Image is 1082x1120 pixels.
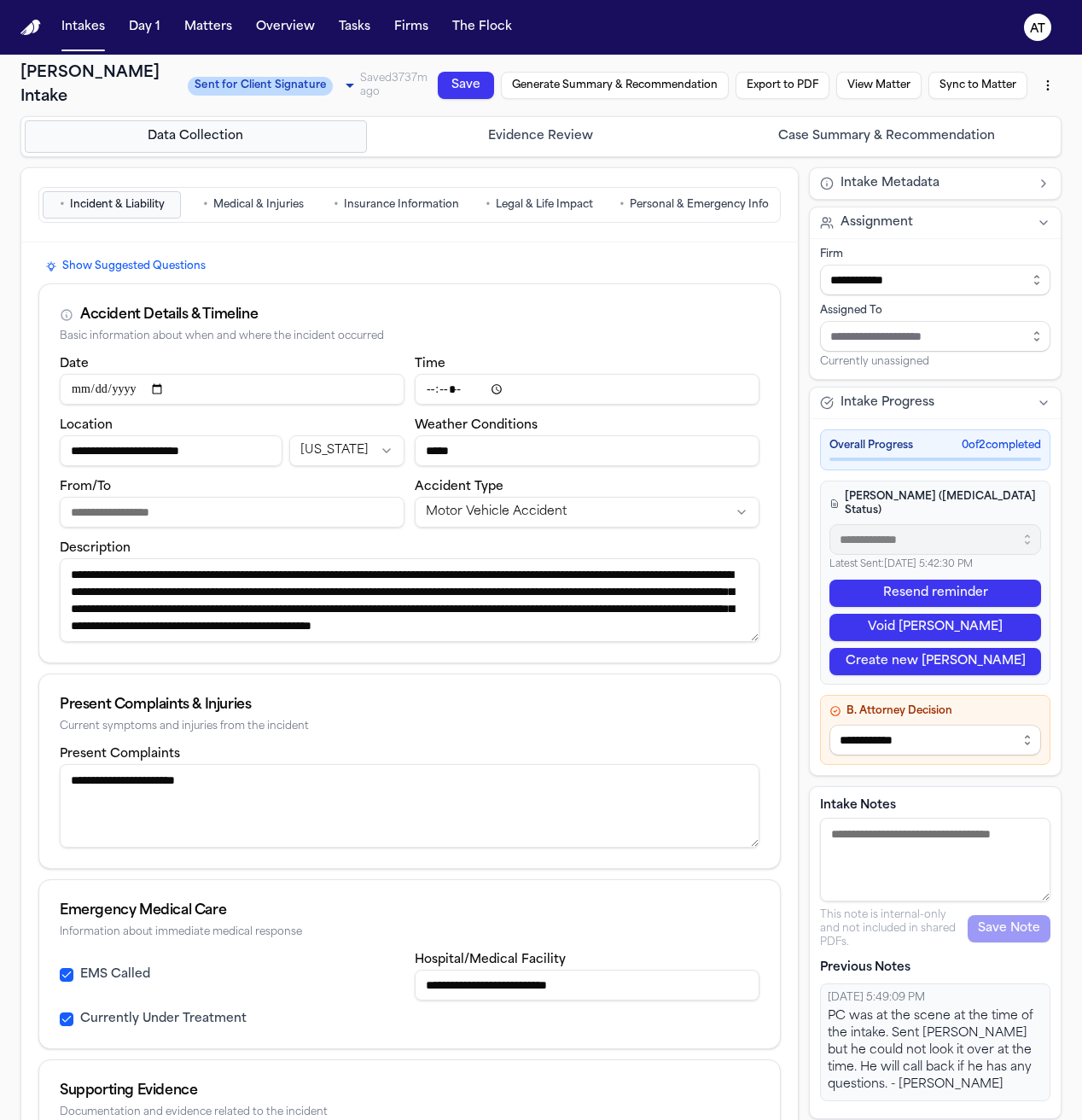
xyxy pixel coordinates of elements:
div: PC was at the scene at the time of the intake. Sent [PERSON_NAME] but he could not look it over a... [828,1008,1043,1094]
button: Sync to Matter [928,72,1027,99]
label: Currently Under Treatment [80,1011,247,1028]
p: Latest Sent: [DATE] 5:42:30 PM [829,558,1041,573]
div: Supporting Evidence [60,1081,759,1101]
div: Basic information about when and where the incident occurred [60,330,759,343]
input: Select firm [820,265,1050,295]
label: From/To [60,481,111,493]
span: Intake Metadata [841,175,939,192]
button: Show Suggested Questions [38,256,212,277]
button: Go to Legal & Life Impact [470,191,608,219]
span: Incident & Liability [70,198,165,212]
span: Assignment [841,214,913,231]
text: AT [1030,23,1045,35]
div: Present Complaints & Injuries [60,695,759,715]
label: Hospital/Medical Facility [415,954,566,966]
button: Assignment [810,207,1061,238]
p: Previous Notes [820,960,1050,977]
h1: [PERSON_NAME] Intake [20,61,177,109]
span: Saved 3737m ago [360,73,428,97]
button: Matters [177,12,239,43]
button: Create new [PERSON_NAME] [829,648,1041,675]
div: Firm [820,248,1050,261]
input: Incident time [415,374,759,405]
input: Incident location [60,435,282,466]
div: Information about immediate medical response [60,926,759,939]
button: The Flock [445,12,519,43]
div: Assigned To [820,304,1050,318]
button: Tasks [332,12,377,43]
button: Go to Evidence Review step [370,120,713,153]
span: 0 of 2 completed [962,439,1041,452]
input: Assign to staff member [820,321,1050,352]
input: Hospital or medical facility [415,970,759,1000]
textarea: Incident description [60,558,759,642]
button: Intake Progress [810,388,1061,418]
button: More actions [1034,70,1062,101]
h4: [PERSON_NAME] ([MEDICAL_DATA] Status) [829,490,1041,517]
textarea: Present complaints [60,764,759,848]
div: Documentation and evidence related to the incident [60,1106,759,1119]
div: Accident Details & Timeline [80,305,258,325]
div: Update intake status [188,73,360,97]
div: Emergency Medical Care [60,901,759,921]
button: Go to Personal & Emergency Info [612,191,777,219]
button: Incident state [289,435,404,466]
span: Insurance Information [344,198,459,212]
span: • [620,196,625,213]
span: • [60,196,65,213]
span: Personal & Emergency Info [630,198,769,212]
button: Void [PERSON_NAME] [829,614,1041,641]
label: Description [60,542,131,555]
button: Overview [249,12,322,43]
button: Intake Metadata [810,168,1061,199]
button: View Matter [836,72,922,99]
nav: Intake steps [25,120,1057,153]
span: • [334,196,339,213]
span: Sent for Client Signature [188,77,333,96]
textarea: Intake notes [820,818,1050,901]
button: Resend reminder [829,580,1041,607]
label: Weather Conditions [415,419,538,432]
span: Medical & Injuries [213,198,304,212]
span: • [486,196,491,213]
div: Current symptoms and injuries from the incident [60,720,759,733]
input: Weather conditions [415,435,759,466]
label: Location [60,419,113,432]
input: Incident date [60,374,404,405]
button: Go to Medical & Injuries [184,191,323,219]
div: [DATE] 5:49:09 PM [828,991,1043,1005]
p: This note is internal-only and not included in shared PDFs. [820,908,968,949]
button: Generate Summary & Recommendation [501,72,729,99]
span: Legal & Life Impact [496,198,593,212]
label: EMS Called [80,966,150,983]
button: Intakes [55,12,112,43]
label: Time [415,358,445,370]
h4: B. Attorney Decision [829,704,1041,718]
label: Intake Notes [820,797,1050,814]
label: Present Complaints [60,748,180,761]
span: • [203,196,208,213]
button: Save [438,72,494,99]
a: Home [20,20,41,36]
button: Day 1 [122,12,167,43]
input: From/To destination [60,497,404,528]
button: Go to Incident & Liability [43,191,181,219]
button: Go to Data Collection step [25,120,367,153]
button: Export to PDF [736,72,829,99]
img: Finch Logo [20,20,41,36]
label: Accident Type [415,481,503,493]
span: Intake Progress [841,394,934,411]
span: Currently unassigned [820,355,929,369]
button: Firms [387,12,435,43]
label: Date [60,358,89,370]
span: Overall Progress [829,439,913,452]
button: Go to Case Summary & Recommendation step [715,120,1057,153]
button: Go to Insurance Information [326,191,467,219]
